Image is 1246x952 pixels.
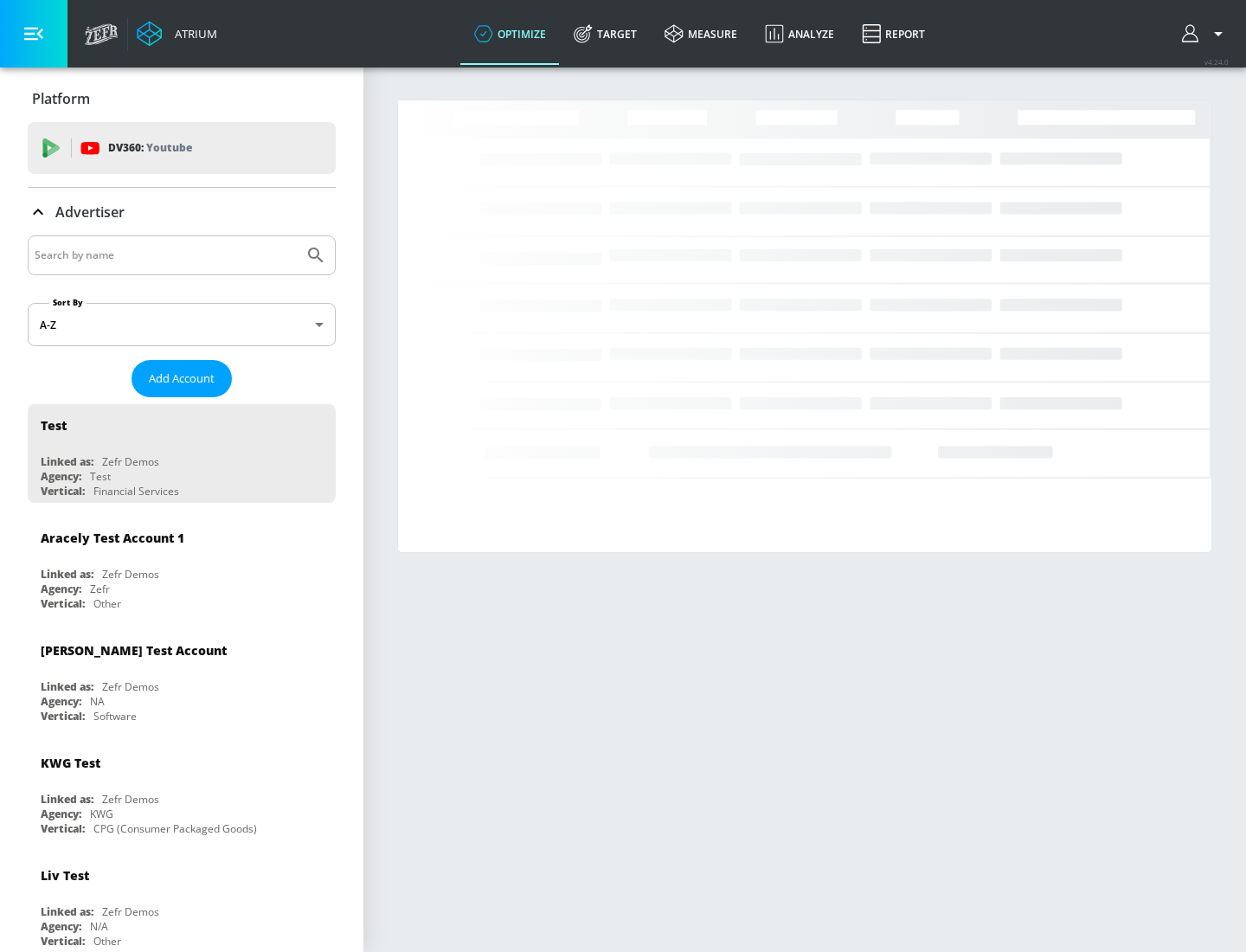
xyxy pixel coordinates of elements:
[28,303,336,346] div: A-Z
[93,934,121,949] div: Other
[41,709,85,724] div: Vertical:
[90,807,113,821] div: KWG
[32,89,90,108] p: Platform
[848,3,939,65] a: Report
[28,742,336,840] div: KWG TestLinked as:Zefr DemosAgency:KWGVertical:CPG (Consumer Packaged Goods)
[41,582,81,596] div: Agency:
[41,755,100,771] div: KWG Test
[28,629,336,728] div: [PERSON_NAME] Test AccountLinked as:Zefr DemosAgency:NAVertical:Software
[41,807,81,821] div: Agency:
[132,360,232,397] button: Add Account
[102,679,159,694] div: Zefr Demos
[28,517,336,615] div: Aracely Test Account 1Linked as:Zefr DemosAgency:ZefrVertical:Other
[28,74,336,123] div: Platform
[41,904,93,919] div: Linked as:
[90,694,105,709] div: NA
[93,821,257,836] div: CPG (Consumer Packaged Goods)
[93,596,121,611] div: Other
[460,3,560,65] a: optimize
[41,821,85,836] div: Vertical:
[35,244,297,267] input: Search by name
[49,297,87,308] label: Sort By
[41,567,93,582] div: Linked as:
[93,484,179,499] div: Financial Services
[41,694,81,709] div: Agency:
[149,369,215,389] span: Add Account
[41,469,81,484] div: Agency:
[651,3,751,65] a: measure
[55,203,125,222] p: Advertiser
[41,484,85,499] div: Vertical:
[93,709,137,724] div: Software
[137,21,217,47] a: Atrium
[41,792,93,807] div: Linked as:
[28,404,336,503] div: TestLinked as:Zefr DemosAgency:TestVertical:Financial Services
[102,904,159,919] div: Zefr Demos
[90,469,111,484] div: Test
[560,3,651,65] a: Target
[28,122,336,174] div: DV360: Youtube
[28,188,336,236] div: Advertiser
[108,138,192,158] p: DV360:
[41,417,67,434] div: Test
[146,138,192,157] p: Youtube
[102,792,159,807] div: Zefr Demos
[41,454,93,469] div: Linked as:
[41,642,227,659] div: [PERSON_NAME] Test Account
[41,596,85,611] div: Vertical:
[41,867,89,884] div: Liv Test
[90,919,108,934] div: N/A
[1204,57,1229,67] span: v 4.24.0
[41,530,184,546] div: Aracely Test Account 1
[41,919,81,934] div: Agency:
[751,3,848,65] a: Analyze
[41,679,93,694] div: Linked as:
[168,26,217,42] div: Atrium
[90,582,110,596] div: Zefr
[102,454,159,469] div: Zefr Demos
[41,934,85,949] div: Vertical:
[102,567,159,582] div: Zefr Demos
